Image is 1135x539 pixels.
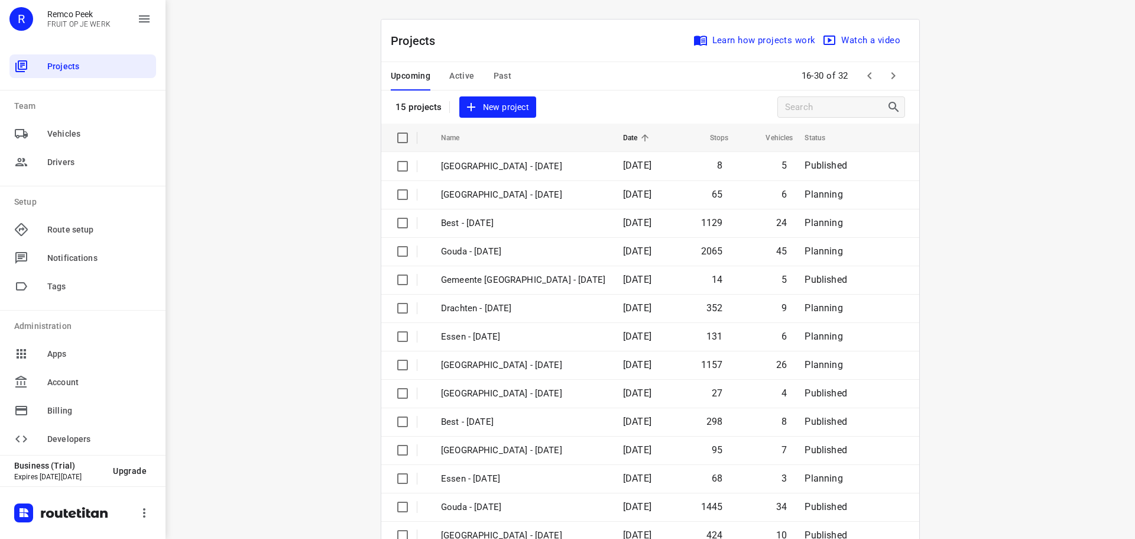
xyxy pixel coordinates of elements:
span: 352 [706,302,723,314]
span: Upcoming [391,69,430,83]
span: 6 [781,189,787,200]
div: Tags [9,275,156,298]
div: Search [887,100,904,114]
span: 16-30 of 32 [797,63,854,89]
span: Published [805,274,847,285]
button: Upgrade [103,460,156,482]
p: Antwerpen - Tuesday [441,387,605,401]
span: Past [494,69,512,83]
span: Previous Page [858,64,881,88]
p: Gemeente Rotterdam - Wednesday [441,273,605,287]
div: Billing [9,399,156,422]
div: Route setup [9,218,156,241]
span: 14 [712,274,722,285]
span: Next Page [881,64,905,88]
span: Published [805,501,847,512]
span: Published [805,444,847,456]
span: 131 [706,331,723,342]
p: 15 projects [395,102,442,112]
span: Status [805,131,841,145]
span: Planning [805,331,842,342]
span: Planning [805,359,842,370]
button: New project [459,96,536,118]
span: [DATE] [623,217,651,228]
p: Best - Wednesday [441,217,605,230]
div: Projects [9,54,156,78]
span: Stops [695,131,729,145]
span: [DATE] [623,331,651,342]
span: Notifications [47,252,151,264]
p: Team [14,100,156,112]
span: 5 [781,274,787,285]
span: 8 [717,160,722,171]
p: Projects [391,32,445,50]
span: 298 [706,416,723,427]
span: Active [449,69,474,83]
span: Planning [805,189,842,200]
span: [DATE] [623,189,651,200]
span: 68 [712,473,722,484]
span: 1157 [701,359,723,370]
p: Gouda - Wednesday [441,245,605,259]
span: [DATE] [623,359,651,370]
span: [DATE] [623,416,651,427]
span: Planning [805,246,842,257]
span: Upgrade [113,466,147,476]
span: 2065 [701,246,723,257]
span: Published [805,388,847,399]
span: 34 [776,501,787,512]
div: Drivers [9,150,156,174]
span: Date [623,131,653,145]
input: Search projects [785,98,887,117]
span: Billing [47,405,151,417]
span: [DATE] [623,160,651,171]
span: Planning [805,217,842,228]
div: Account [9,370,156,394]
div: Vehicles [9,122,156,146]
span: 1129 [701,217,723,228]
p: Business (Trial) [14,461,103,470]
span: 1445 [701,501,723,512]
div: Developers [9,427,156,451]
span: 3 [781,473,787,484]
span: 8 [781,416,787,427]
span: Published [805,416,847,427]
span: 24 [776,217,787,228]
span: 26 [776,359,787,370]
span: Developers [47,433,151,446]
p: Remco Peek [47,9,111,19]
div: Notifications [9,246,156,270]
p: Gemeente Rotterdam - Thursday [441,160,605,173]
span: New project [466,100,529,115]
span: 95 [712,444,722,456]
p: Antwerpen - Wednesday [441,188,605,202]
span: 45 [776,246,787,257]
span: Published [805,160,847,171]
span: 65 [712,189,722,200]
span: 6 [781,331,787,342]
span: Projects [47,60,151,73]
span: [DATE] [623,274,651,285]
div: R [9,7,33,31]
span: 7 [781,444,787,456]
span: Vehicles [750,131,793,145]
p: Administration [14,320,156,333]
span: Name [441,131,475,145]
span: Planning [805,473,842,484]
p: Essen - Tuesday [441,472,605,486]
p: Essen - Wednesday [441,330,605,344]
span: [DATE] [623,473,651,484]
span: [DATE] [623,388,651,399]
span: 5 [781,160,787,171]
span: Route setup [47,224,151,236]
p: Gouda - Tuesday [441,501,605,514]
span: Planning [805,302,842,314]
span: [DATE] [623,302,651,314]
span: Vehicles [47,128,151,140]
p: Expires [DATE][DATE] [14,473,103,481]
span: [DATE] [623,501,651,512]
span: 9 [781,302,787,314]
span: Drivers [47,156,151,169]
p: Setup [14,196,156,208]
span: Account [47,376,151,389]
